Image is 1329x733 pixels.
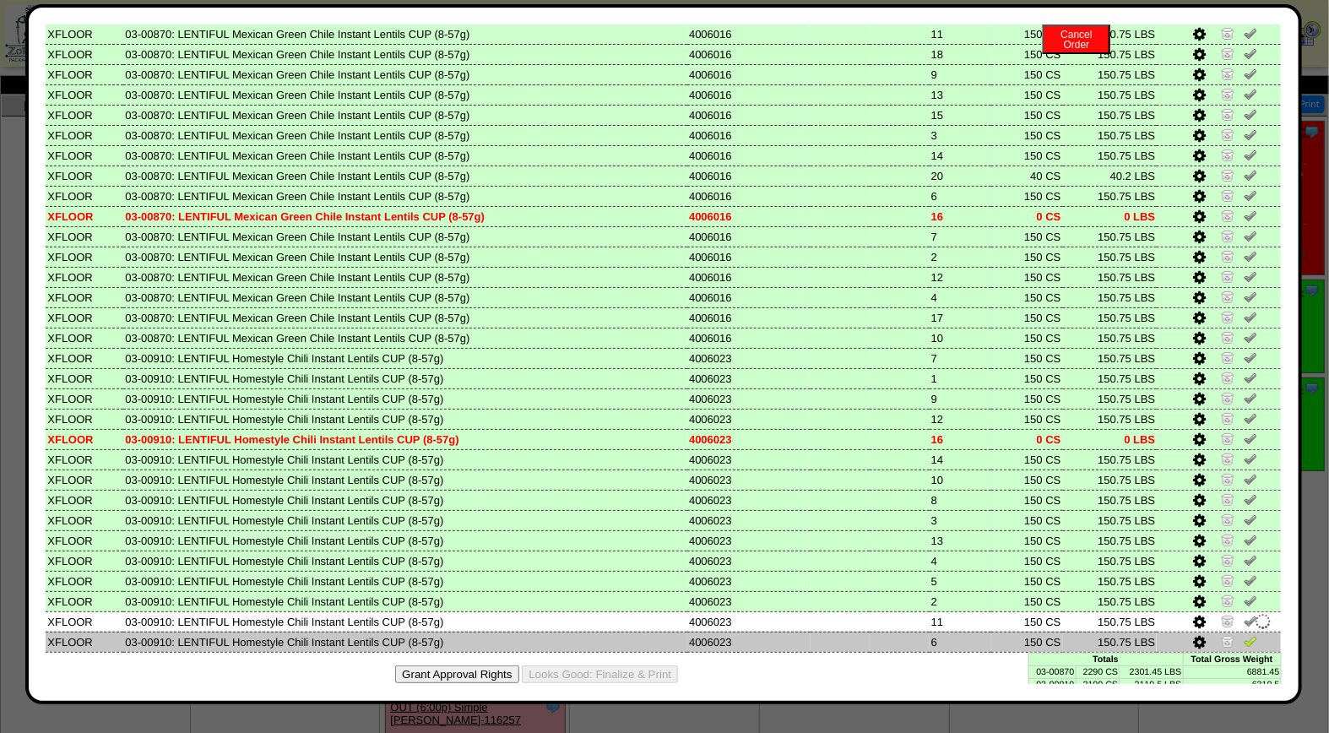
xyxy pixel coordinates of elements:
[991,449,1062,470] td: 150 CS
[1244,573,1257,587] img: Un-Verify Pick
[687,388,810,409] td: 4006023
[1063,44,1158,64] td: 150.75 LBS
[46,611,123,632] td: XFLOOR
[991,551,1062,571] td: 150 CS
[1221,371,1234,384] img: Zero Item and Verify
[991,267,1062,287] td: 150 CS
[991,307,1062,328] td: 150 CS
[1221,472,1234,486] img: Zero Item and Verify
[1063,632,1158,652] td: 150.75 LBS
[991,368,1062,388] td: 150 CS
[1244,594,1257,607] img: Un-Verify Pick
[687,571,810,591] td: 4006023
[991,226,1062,247] td: 150 CS
[687,267,810,287] td: 4006016
[46,551,123,571] td: XFLOOR
[930,125,992,145] td: 3
[1221,67,1234,80] img: Zero Item and Verify
[687,510,810,530] td: 4006023
[46,328,123,348] td: XFLOOR
[687,368,810,388] td: 4006023
[991,530,1062,551] td: 150 CS
[1221,148,1234,161] img: Zero Item and Verify
[991,186,1062,206] td: 150 CS
[123,226,687,247] td: 03-00870: LENTIFUL Mexican Green Chile Instant Lentils CUP (8-57g)
[1063,145,1158,166] td: 150.75 LBS
[991,145,1062,166] td: 150 CS
[1244,350,1257,364] img: Un-Verify Pick
[1221,513,1234,526] img: Zero Item and Verify
[1028,665,1076,678] td: 03-00870
[991,632,1062,652] td: 150 CS
[123,530,687,551] td: 03-00910: LENTIFUL Homestyle Chili Instant Lentils CUP (8-57g)
[930,24,992,44] td: 11
[1244,26,1257,40] img: Un-Verify Pick
[1244,209,1257,222] img: Un-Verify Pick
[1221,128,1234,141] img: Zero Item and Verify
[123,247,687,267] td: 03-00870: LENTIFUL Mexican Green Chile Instant Lentils CUP (8-57g)
[46,490,123,510] td: XFLOOR
[123,388,687,409] td: 03-00910: LENTIFUL Homestyle Chili Instant Lentils CUP (8-57g)
[1028,653,1183,665] td: Totals
[930,105,992,125] td: 15
[687,226,810,247] td: 4006016
[1183,653,1281,665] td: Total Gross Weight
[1244,330,1257,344] img: Un-Verify Pick
[1244,391,1257,405] img: Un-Verify Pick
[1063,328,1158,348] td: 150.75 LBS
[930,145,992,166] td: 14
[1244,513,1257,526] img: Un-Verify Pick
[46,470,123,490] td: XFLOOR
[1221,634,1234,648] img: Zero Item and Verify
[687,64,810,84] td: 4006016
[123,145,687,166] td: 03-00870: LENTIFUL Mexican Green Chile Instant Lentils CUP (8-57g)
[930,206,992,226] td: 16
[991,510,1062,530] td: 150 CS
[1063,348,1158,368] td: 150.75 LBS
[991,44,1062,64] td: 150 CS
[1221,26,1234,40] img: Zero Item and Verify
[687,429,810,449] td: 4006023
[1063,166,1158,186] td: 40.2 LBS
[930,287,992,307] td: 4
[687,247,810,267] td: 4006016
[1063,206,1158,226] td: 0 LBS
[930,186,992,206] td: 6
[930,307,992,328] td: 17
[1244,128,1257,141] img: Un-Verify Pick
[991,611,1062,632] td: 150 CS
[1063,84,1158,105] td: 150.75 LBS
[123,166,687,186] td: 03-00870: LENTIFUL Mexican Green Chile Instant Lentils CUP (8-57g)
[1221,452,1234,465] img: Zero Item and Verify
[930,470,992,490] td: 10
[1244,168,1257,182] img: Un-Verify Pick
[123,287,687,307] td: 03-00870: LENTIFUL Mexican Green Chile Instant Lentils CUP (8-57g)
[1063,551,1158,571] td: 150.75 LBS
[1244,411,1257,425] img: Un-Verify Pick
[46,247,123,267] td: XFLOOR
[930,632,992,652] td: 6
[687,145,810,166] td: 4006016
[123,105,687,125] td: 03-00870: LENTIFUL Mexican Green Chile Instant Lentils CUP (8-57g)
[123,328,687,348] td: 03-00870: LENTIFUL Mexican Green Chile Instant Lentils CUP (8-57g)
[46,429,123,449] td: XFLOOR
[1244,249,1257,263] img: Un-Verify Pick
[687,24,810,44] td: 4006016
[930,166,992,186] td: 20
[123,84,687,105] td: 03-00870: LENTIFUL Mexican Green Chile Instant Lentils CUP (8-57g)
[395,665,518,683] button: Grant Approval Rights
[930,388,992,409] td: 9
[930,267,992,287] td: 12
[991,287,1062,307] td: 150 CS
[1063,490,1158,510] td: 150.75 LBS
[687,611,810,632] td: 4006023
[1183,678,1281,691] td: 6310.5
[1244,290,1257,303] img: Un-Verify Pick
[1063,267,1158,287] td: 150.75 LBS
[991,206,1062,226] td: 0 CS
[1076,678,1120,691] td: 2100 CS
[991,388,1062,409] td: 150 CS
[46,287,123,307] td: XFLOOR
[687,449,810,470] td: 4006023
[1063,611,1158,632] td: 150.75 LBS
